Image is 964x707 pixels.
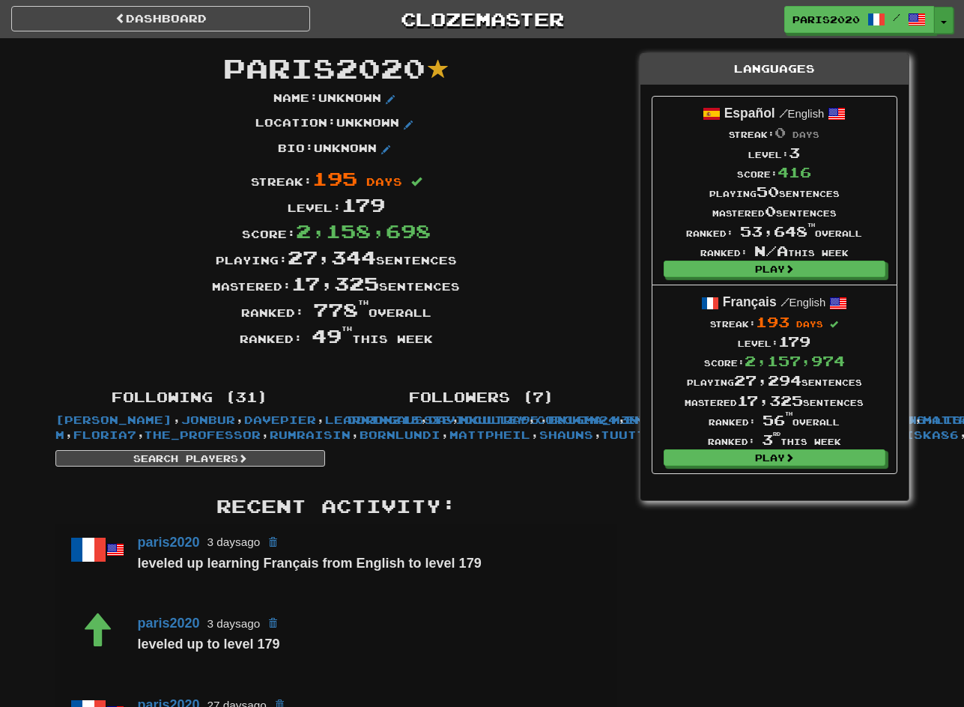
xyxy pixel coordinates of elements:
sup: th [342,325,352,333]
a: corgwin24 [536,413,617,426]
span: 3 [789,145,800,161]
sup: th [358,299,369,306]
a: The_Professor [145,428,261,441]
small: English [779,108,825,120]
a: Tuutti [601,428,655,441]
span: 416 [777,164,811,180]
h4: Following (31) [55,390,325,405]
div: Ranked: this week [44,323,628,349]
div: Score: [44,218,628,244]
span: 179 [778,333,810,350]
a: Play [664,449,885,466]
span: 49 [312,324,352,347]
span: 27,294 [734,372,801,389]
a: Clozemaster [333,6,631,32]
p: Name : Unknown [273,91,399,109]
strong: Español [724,106,775,121]
span: days [796,319,823,329]
div: Mastered sentences [685,391,864,410]
iframe: fb:share_button Facebook Social Plugin [338,356,388,371]
span: / [780,295,789,309]
iframe: X Post Button [284,356,333,371]
div: Streak: [686,123,862,142]
a: Play [664,261,885,277]
small: 3 days ago [207,617,261,630]
div: Playing sentences [685,371,864,390]
a: jonbur [181,413,235,426]
span: 53,648 [740,223,815,240]
a: eliska86 [887,428,959,441]
span: 193 [756,314,789,330]
a: davepier [244,413,316,426]
a: paris2020 [138,534,200,549]
span: 2,157,974 [745,353,845,369]
div: Level: [686,143,862,163]
div: Ranked: this week [686,241,862,261]
span: 17,325 [737,392,803,409]
strong: leveled up learning Français from English to level 179 [138,556,482,571]
a: doron213 [348,413,419,426]
a: paris2020 [138,616,200,631]
div: Playing: sentences [44,244,628,270]
span: paris2020 [792,13,860,26]
span: paris2020 [223,52,425,84]
div: Ranked: this week [685,430,864,449]
div: Ranked: overall [686,222,862,241]
span: 56 [763,412,792,428]
span: 3 [762,431,780,448]
div: Playing sentences [686,182,862,201]
sup: th [785,411,792,416]
span: 50 [757,183,779,200]
a: bornlundi [360,428,440,441]
div: Languages [640,54,909,85]
small: 3 days ago [207,535,261,548]
div: Streak: [685,312,864,332]
p: Location : Unknown [255,115,417,133]
span: days [792,130,819,139]
sup: th [807,222,815,228]
span: / [893,12,900,22]
a: mattpheil [449,428,530,441]
div: Level: [44,192,628,218]
a: En1gma_M3nt0r [626,413,743,426]
div: Level: [685,332,864,351]
a: rumraisin [270,428,351,441]
div: Streak: [44,166,628,192]
div: Mastered: sentences [44,270,628,297]
a: learningaussie [325,413,451,426]
span: 179 [342,193,385,216]
div: Ranked: overall [685,410,864,430]
div: Score: [686,163,862,182]
span: / [779,106,788,120]
strong: Français [723,294,777,309]
h4: Followers (7) [348,390,617,405]
span: 27,344 [288,246,376,268]
span: N/A [754,243,788,259]
span: 0 [765,203,776,219]
h3: Recent Activity: [55,497,617,516]
a: paris2020 / [784,6,934,33]
span: 2,158,698 [296,219,431,242]
span: Streak includes today. [830,321,838,329]
a: [PERSON_NAME] [55,413,172,426]
div: , , , , , , , , , , , , , , , , , , , , , , , , , , , , , , [44,383,336,467]
a: Floria7 [73,428,136,441]
strong: leveled up to level 179 [138,637,280,652]
a: ShaunS [539,428,593,441]
a: Dashboard [11,6,310,31]
sup: rd [773,431,780,437]
span: 195 [312,167,357,189]
div: , , , , , , [336,383,628,428]
span: days [366,175,402,188]
span: 17,325 [291,272,379,294]
div: Score: [685,351,864,371]
small: English [780,297,826,309]
div: Ranked: overall [44,297,628,323]
p: Bio : Unknown [278,141,395,159]
a: Search Players [55,450,325,467]
div: Mastered sentences [686,201,862,221]
a: davidculley [428,413,527,426]
span: 778 [313,298,369,321]
span: 0 [774,124,786,141]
